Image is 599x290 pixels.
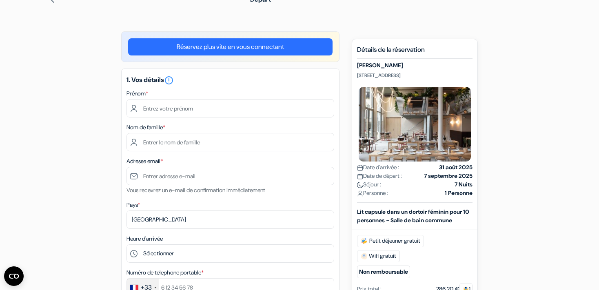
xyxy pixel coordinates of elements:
[357,208,469,224] b: Lit capsule dans un dortoir féminin pour 10 personnes - Salle de bain commune
[424,172,473,180] strong: 7 septembre 2025
[126,123,165,132] label: Nom de famille
[445,189,473,197] strong: 1 Personne
[357,235,424,247] span: Petit déjeuner gratuit
[361,253,367,259] img: free_wifi.svg
[126,133,334,151] input: Entrer le nom de famille
[357,266,410,278] small: Non remboursable
[128,38,333,55] a: Réservez plus vite en vous connectant
[357,62,473,69] h5: [PERSON_NAME]
[357,165,363,171] img: calendar.svg
[439,163,473,172] strong: 31 août 2025
[357,72,473,79] p: [STREET_ADDRESS]
[357,172,402,180] span: Date de départ :
[361,238,368,244] img: free_breakfast.svg
[126,186,265,194] small: Vous recevrez un e-mail de confirmation immédiatement
[357,163,399,172] span: Date d'arrivée :
[357,189,388,197] span: Personne :
[126,268,204,277] label: Numéro de telephone portable
[357,190,363,197] img: user_icon.svg
[126,201,140,209] label: Pays
[126,99,334,117] input: Entrez votre prénom
[126,157,163,166] label: Adresse email
[164,75,174,84] a: error_outline
[357,182,363,188] img: moon.svg
[126,167,334,185] input: Entrer adresse e-mail
[126,235,163,243] label: Heure d'arrivée
[357,180,381,189] span: Séjour :
[357,46,473,59] h5: Détails de la réservation
[4,266,24,286] button: Ouvrir le widget CMP
[126,75,334,85] h5: 1. Vos détails
[164,75,174,85] i: error_outline
[357,173,363,179] img: calendar.svg
[357,250,400,262] span: Wifi gratuit
[126,89,148,98] label: Prénom
[455,180,473,189] strong: 7 Nuits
